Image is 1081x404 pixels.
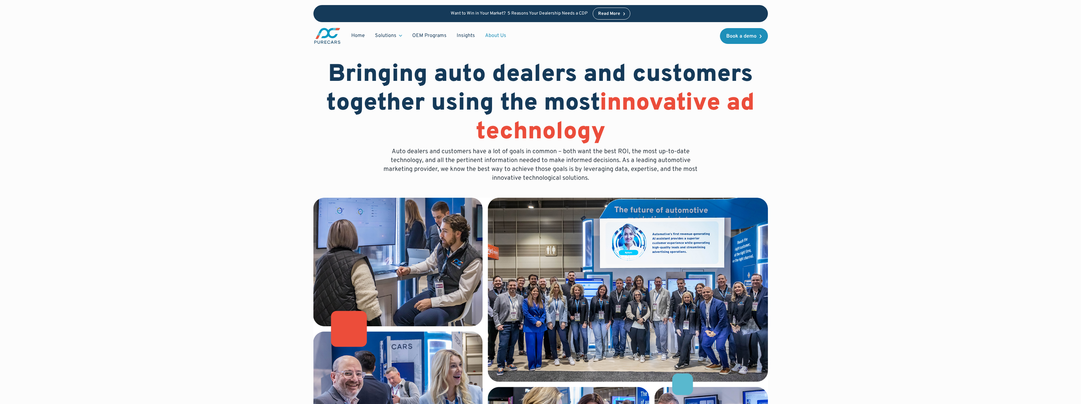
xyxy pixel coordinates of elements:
a: Insights [452,30,480,42]
a: Book a demo [720,28,768,44]
div: Book a demo [726,34,757,39]
img: purecars logo [313,27,341,45]
a: OEM Programs [407,30,452,42]
div: Solutions [370,30,407,42]
p: Want to Win in Your Market? 5 Reasons Your Dealership Needs a CDP [451,11,588,16]
span: innovative ad technology [476,88,755,148]
a: Home [346,30,370,42]
a: Read More [593,8,631,20]
div: Solutions [375,32,396,39]
a: About Us [480,30,511,42]
h1: Bringing auto dealers and customers together using the most [313,61,768,147]
p: Auto dealers and customers have a lot of goals in common – both want the best ROI, the most up-to... [379,147,702,183]
a: main [313,27,341,45]
div: Read More [598,12,620,16]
